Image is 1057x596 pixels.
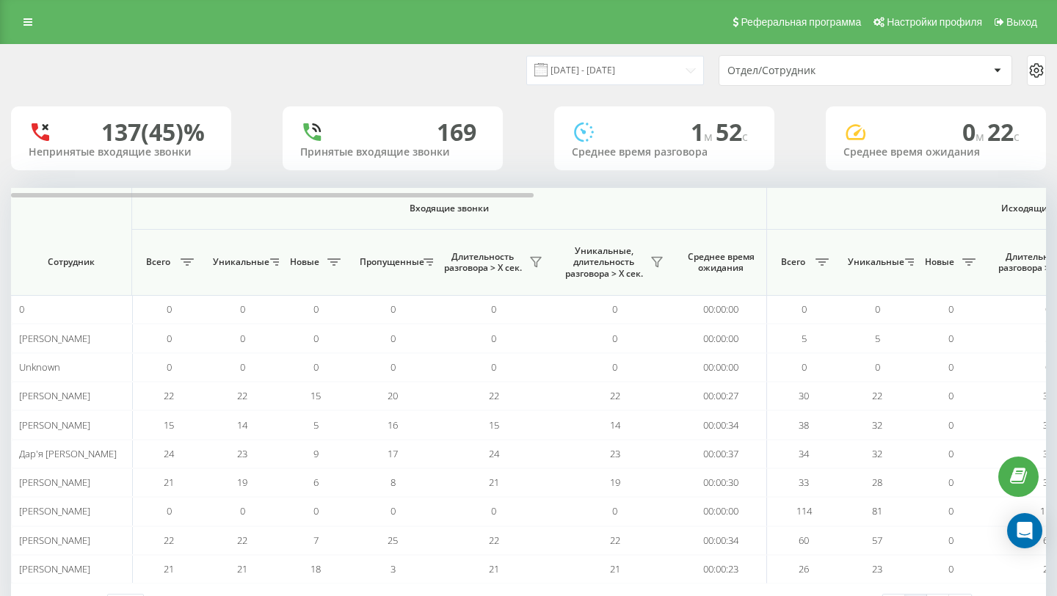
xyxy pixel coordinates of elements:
[1006,16,1037,28] span: Выход
[388,389,398,402] span: 20
[491,504,496,517] span: 0
[310,389,321,402] span: 15
[237,534,247,547] span: 22
[1040,504,1056,517] span: 114
[313,534,319,547] span: 7
[391,332,396,345] span: 0
[691,116,716,148] span: 1
[164,534,174,547] span: 22
[875,360,880,374] span: 0
[237,447,247,460] span: 23
[1007,513,1042,548] div: Open Intercom Messenger
[240,504,245,517] span: 0
[240,360,245,374] span: 0
[802,302,807,316] span: 0
[1045,332,1050,345] span: 5
[872,389,882,402] span: 22
[887,16,982,28] span: Настройки профиля
[19,332,90,345] span: [PERSON_NAME]
[391,476,396,489] span: 8
[796,504,812,517] span: 114
[167,302,172,316] span: 0
[875,332,880,345] span: 5
[240,302,245,316] span: 0
[19,302,24,316] span: 0
[612,504,617,517] span: 0
[675,410,767,439] td: 00:00:34
[1043,534,1053,547] span: 60
[1043,389,1053,402] span: 30
[19,360,60,374] span: Unknown
[948,418,954,432] span: 0
[612,302,617,316] span: 0
[612,332,617,345] span: 0
[170,203,728,214] span: Входящие звонки
[489,389,499,402] span: 22
[489,447,499,460] span: 24
[19,447,117,460] span: Дар'я [PERSON_NAME]
[1043,418,1053,432] span: 38
[948,447,954,460] span: 0
[19,389,90,402] span: [PERSON_NAME]
[29,146,214,159] div: Непринятые входящие звонки
[489,534,499,547] span: 22
[799,562,809,575] span: 26
[799,447,809,460] span: 34
[610,476,620,489] span: 19
[1043,447,1053,460] span: 34
[872,476,882,489] span: 28
[240,332,245,345] span: 0
[391,360,396,374] span: 0
[675,295,767,324] td: 00:00:00
[19,504,90,517] span: [PERSON_NAME]
[948,534,954,547] span: 0
[286,256,323,268] span: Новые
[313,360,319,374] span: 0
[440,251,525,274] span: Длительность разговора > Х сек.
[948,302,954,316] span: 0
[1014,128,1020,145] span: c
[872,534,882,547] span: 57
[716,116,748,148] span: 52
[741,16,861,28] span: Реферальная программа
[872,562,882,575] span: 23
[237,418,247,432] span: 14
[675,382,767,410] td: 00:00:27
[313,476,319,489] span: 6
[948,332,954,345] span: 0
[164,418,174,432] span: 15
[491,360,496,374] span: 0
[675,555,767,584] td: 00:00:23
[19,418,90,432] span: [PERSON_NAME]
[948,504,954,517] span: 0
[489,418,499,432] span: 15
[313,504,319,517] span: 0
[987,116,1020,148] span: 22
[167,332,172,345] span: 0
[391,504,396,517] span: 0
[774,256,811,268] span: Всего
[948,562,954,575] span: 0
[875,302,880,316] span: 0
[799,534,809,547] span: 60
[610,562,620,575] span: 21
[164,389,174,402] span: 22
[388,447,398,460] span: 17
[802,360,807,374] span: 0
[164,562,174,575] span: 21
[360,256,419,268] span: Пропущенные
[237,562,247,575] span: 21
[562,245,646,280] span: Уникальные, длительность разговора > Х сек.
[799,476,809,489] span: 33
[612,360,617,374] span: 0
[675,526,767,555] td: 00:00:34
[1043,562,1053,575] span: 26
[164,476,174,489] span: 21
[675,497,767,526] td: 00:00:00
[313,418,319,432] span: 5
[848,256,901,268] span: Уникальные
[313,332,319,345] span: 0
[167,360,172,374] span: 0
[391,562,396,575] span: 3
[872,418,882,432] span: 32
